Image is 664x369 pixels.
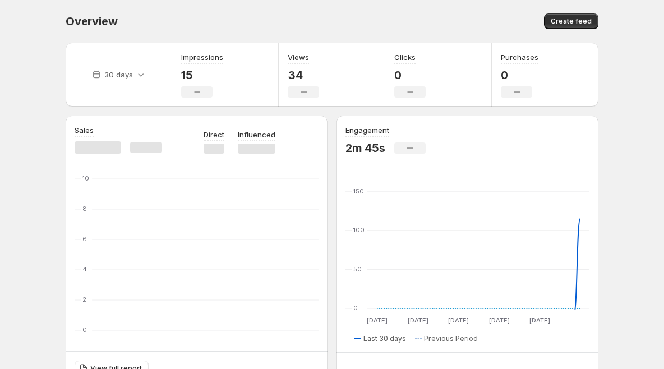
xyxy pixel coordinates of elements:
p: Influenced [238,129,275,140]
text: 50 [353,265,362,273]
p: 15 [181,68,223,82]
text: 0 [353,304,358,312]
text: 8 [82,205,87,213]
span: Previous Period [424,334,478,343]
p: Direct [204,129,224,140]
span: Overview [66,15,117,28]
h3: Engagement [345,124,389,136]
span: Last 30 days [363,334,406,343]
text: [DATE] [489,316,510,324]
h3: Purchases [501,52,538,63]
h3: Sales [75,124,94,136]
button: Create feed [544,13,598,29]
text: 0 [82,326,87,334]
h3: Clicks [394,52,416,63]
p: 0 [501,68,538,82]
text: [DATE] [367,316,388,324]
text: [DATE] [529,316,550,324]
text: [DATE] [448,316,469,324]
p: 0 [394,68,426,82]
p: 2m 45s [345,141,385,155]
h3: Views [288,52,309,63]
text: 100 [353,226,365,234]
span: Create feed [551,17,592,26]
text: 150 [353,187,364,195]
p: 30 days [104,69,133,80]
text: 10 [82,174,89,182]
h3: Impressions [181,52,223,63]
text: 2 [82,296,86,303]
text: 4 [82,265,87,273]
text: 6 [82,235,87,243]
text: [DATE] [408,316,428,324]
p: 34 [288,68,319,82]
